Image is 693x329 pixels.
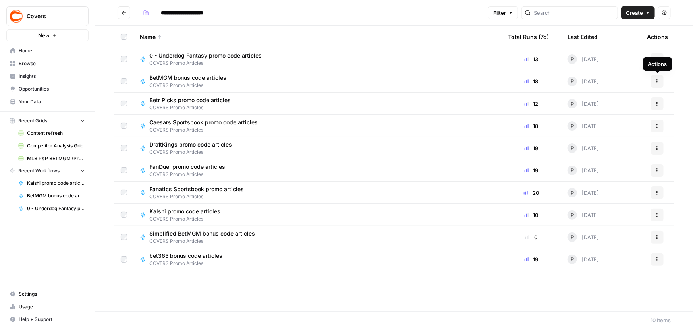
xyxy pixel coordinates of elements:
span: P [571,55,574,63]
a: Insights [6,70,89,83]
a: Your Data [6,95,89,108]
span: P [571,122,574,130]
div: [DATE] [568,121,599,131]
a: Betr Picks promo code articlesCOVERS Promo Articles [140,96,495,111]
span: Fanatics Sportsbook promo articles [149,185,244,193]
span: Recent Workflows [18,167,60,174]
span: P [571,233,574,241]
span: MLB P&P BETMGM (Production) Grid (1) [27,155,85,162]
div: Last Edited [568,26,598,48]
div: [DATE] [568,232,599,242]
div: 20 [508,189,555,197]
a: Kalshi promo code articlesCOVERS Promo Articles [140,207,495,223]
a: Usage [6,300,89,313]
a: Kalshi promo code articles [15,177,89,190]
span: Caesars Sportsbook promo code articles [149,118,258,126]
span: Betr Picks promo code articles [149,96,231,104]
span: Kalshi promo code articles [149,207,220,215]
button: Recent Grids [6,115,89,127]
div: Actions [647,26,668,48]
div: 0 [508,233,555,241]
div: Total Runs (7d) [508,26,549,48]
span: COVERS Promo Articles [149,260,229,267]
a: DraftKings promo code articlesCOVERS Promo Articles [140,141,495,156]
span: Create [626,9,643,17]
a: Home [6,45,89,57]
span: Your Data [19,98,85,105]
div: 13 [508,55,555,63]
a: MLB P&P BETMGM (Production) Grid (1) [15,152,89,165]
div: 19 [508,144,555,152]
span: New [38,31,50,39]
span: P [571,255,574,263]
a: Settings [6,288,89,300]
span: DraftKings promo code articles [149,141,232,149]
span: P [571,77,574,85]
span: Opportunities [19,85,85,93]
a: Opportunities [6,83,89,95]
span: BetMGM bonus code articles [149,74,226,82]
span: Competitor Analysis Grid [27,142,85,149]
div: [DATE] [568,188,599,197]
span: COVERS Promo Articles [149,104,237,111]
div: [DATE] [568,54,599,64]
div: 10 Items [651,316,671,324]
a: BetMGM bonus code articles [15,190,89,202]
span: COVERS Promo Articles [149,149,238,156]
a: Content refresh [15,127,89,139]
div: [DATE] [568,166,599,175]
div: 18 [508,77,555,85]
button: Go back [118,6,130,19]
span: 0 - Underdog Fantasy promo code articles [149,52,262,60]
a: Browse [6,57,89,70]
span: P [571,144,574,152]
div: [DATE] [568,255,599,264]
span: Home [19,47,85,54]
div: 18 [508,122,555,130]
a: 0 - Underdog Fantasy promo code articlesCOVERS Promo Articles [140,52,495,67]
a: BetMGM bonus code articlesCOVERS Promo Articles [140,74,495,89]
a: Simplified BetMGM bonus code articlesCOVERS Promo Articles [140,230,495,245]
div: Name [140,26,495,48]
div: 10 [508,211,555,219]
div: 19 [508,166,555,174]
span: Covers [27,12,75,20]
span: 0 - Underdog Fantasy promo code articles [27,205,85,212]
div: Actions [648,60,667,68]
span: Simplified BetMGM bonus code articles [149,230,255,238]
span: Filter [493,9,506,17]
button: Recent Workflows [6,165,89,177]
div: 12 [508,100,555,108]
span: Content refresh [27,130,85,137]
img: Covers Logo [9,9,23,23]
span: COVERS Promo Articles [149,60,268,67]
a: bet365 bonus code articlesCOVERS Promo Articles [140,252,495,267]
span: FanDuel promo code articles [149,163,225,171]
div: [DATE] [568,143,599,153]
span: P [571,211,574,219]
span: COVERS Promo Articles [149,215,227,223]
a: 0 - Underdog Fantasy promo code articles [15,202,89,215]
input: Search [534,9,614,17]
div: [DATE] [568,99,599,108]
span: Settings [19,290,85,298]
button: Workspace: Covers [6,6,89,26]
button: Help + Support [6,313,89,326]
span: P [571,166,574,174]
span: P [571,189,574,197]
span: Usage [19,303,85,310]
span: Insights [19,73,85,80]
button: Filter [488,6,518,19]
a: FanDuel promo code articlesCOVERS Promo Articles [140,163,495,178]
span: Recent Grids [18,117,47,124]
span: Kalshi promo code articles [27,180,85,187]
button: New [6,29,89,41]
span: BetMGM bonus code articles [27,192,85,199]
span: bet365 bonus code articles [149,252,222,260]
a: Fanatics Sportsbook promo articlesCOVERS Promo Articles [140,185,495,200]
a: Caesars Sportsbook promo code articlesCOVERS Promo Articles [140,118,495,134]
a: Competitor Analysis Grid [15,139,89,152]
button: Create [621,6,655,19]
span: COVERS Promo Articles [149,193,250,200]
span: COVERS Promo Articles [149,238,261,245]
